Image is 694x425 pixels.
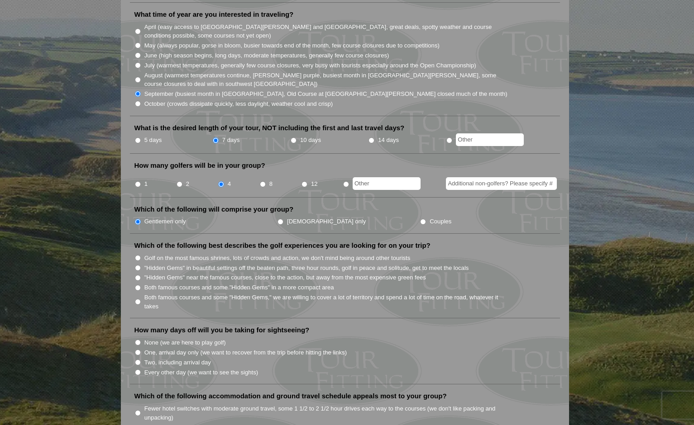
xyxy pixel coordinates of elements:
[353,177,421,190] input: Other
[144,358,211,367] label: Two, including arrival day
[144,273,426,282] label: "Hidden Gems" near the famous courses, close to the action, but away from the most expensive gree...
[144,254,411,263] label: Golf on the most famous shrines, lots of crowds and action, we don't mind being around other tour...
[144,264,469,273] label: "Hidden Gems" in beautiful settings off the beaten path, three hour rounds, golf in peace and sol...
[430,217,451,226] label: Couples
[144,23,508,40] label: April (easy access to [GEOGRAPHIC_DATA][PERSON_NAME] and [GEOGRAPHIC_DATA], great deals, spotty w...
[228,179,231,189] label: 4
[144,348,347,357] label: One, arrival day only (we want to recover from the trip before hitting the links)
[269,179,273,189] label: 8
[134,392,447,401] label: Which of the following accommodation and ground travel schedule appeals most to your group?
[134,123,405,132] label: What is the desired length of your tour, NOT including the first and last travel days?
[446,177,557,190] input: Additional non-golfers? Please specify #
[144,51,389,60] label: June (high season begins, long days, moderate temperatures, generally few course closures)
[144,338,226,347] label: None (we are here to play golf)
[144,61,476,70] label: July (warmest temperatures, generally few course closures, very busy with tourists especially aro...
[144,293,508,311] label: Both famous courses and some "Hidden Gems," we are willing to cover a lot of territory and spend ...
[186,179,189,189] label: 2
[144,136,162,145] label: 5 days
[144,41,440,50] label: May (always popular, gorse in bloom, busier towards end of the month, few course closures due to ...
[144,217,186,226] label: Gentlemen only
[144,368,258,377] label: Every other day (we want to see the sights)
[311,179,318,189] label: 12
[144,90,507,99] label: September (busiest month in [GEOGRAPHIC_DATA], Old Course at [GEOGRAPHIC_DATA][PERSON_NAME] close...
[144,99,333,109] label: October (crowds dissipate quickly, less daylight, weather cool and crisp)
[134,10,294,19] label: What time of year are you interested in traveling?
[222,136,240,145] label: 7 days
[134,241,431,250] label: Which of the following best describes the golf experiences you are looking for on your trip?
[134,205,294,214] label: Which of the following will comprise your group?
[144,283,334,292] label: Both famous courses and some "Hidden Gems" in a more compact area
[134,161,265,170] label: How many golfers will be in your group?
[134,326,310,335] label: How many days off will you be taking for sightseeing?
[378,136,399,145] label: 14 days
[144,179,148,189] label: 1
[456,133,524,146] input: Other
[300,136,321,145] label: 10 days
[144,71,508,89] label: August (warmest temperatures continue, [PERSON_NAME] purple, busiest month in [GEOGRAPHIC_DATA][P...
[287,217,366,226] label: [DEMOGRAPHIC_DATA] only
[144,404,508,422] label: Fewer hotel switches with moderate ground travel, some 1 1/2 to 2 1/2 hour drives each way to the...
